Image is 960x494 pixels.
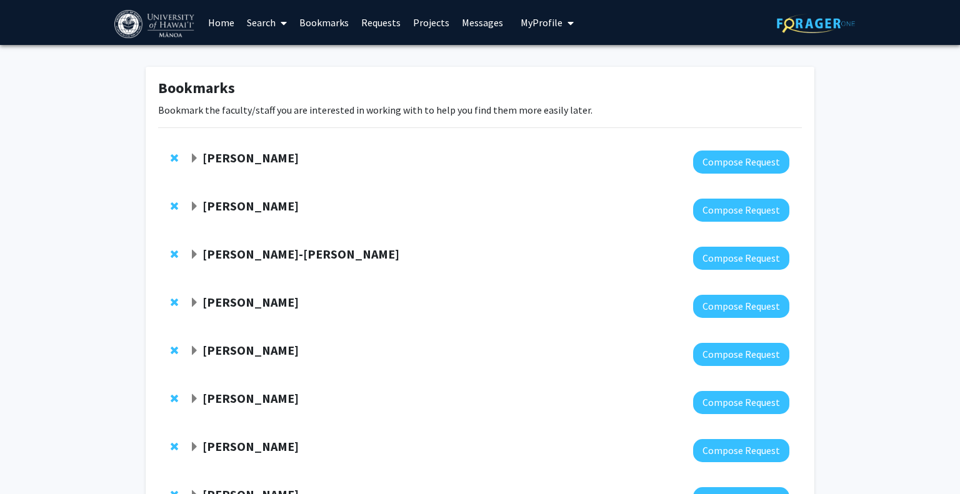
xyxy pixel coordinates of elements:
[693,199,789,222] button: Compose Request to Ashley Rubin
[355,1,407,44] a: Requests
[202,438,299,454] strong: [PERSON_NAME]
[521,16,562,29] span: My Profile
[171,442,178,452] span: Remove Malia Van Heukelem from bookmarks
[693,439,789,462] button: Compose Request to Malia Van Heukelem
[693,391,789,414] button: Compose Request to Xiaodan Mao-Clark
[158,102,802,117] p: Bookmark the faculty/staff you are interested in working with to help you find them more easily l...
[693,343,789,366] button: Compose Request to Kikilia Lani
[158,79,802,97] h1: Bookmarks
[171,249,178,259] span: Remove Babe Kawaii-Bogue from bookmarks
[202,150,299,165] strong: [PERSON_NAME]
[293,1,355,44] a: Bookmarks
[202,198,299,214] strong: [PERSON_NAME]
[407,1,456,44] a: Projects
[171,297,178,307] span: Remove Christine Beaule from bookmarks
[189,202,199,212] span: Expand Ashley Rubin Bookmark
[241,1,293,44] a: Search
[171,153,178,163] span: Remove Colleen Rost-Banik from bookmarks
[202,1,241,44] a: Home
[189,442,199,452] span: Expand Malia Van Heukelem Bookmark
[189,154,199,164] span: Expand Colleen Rost-Banik Bookmark
[114,10,197,38] img: University of Hawaiʻi at Mānoa Logo
[171,393,178,403] span: Remove Xiaodan Mao-Clark from bookmarks
[777,14,855,33] img: ForagerOne Logo
[202,246,399,262] strong: [PERSON_NAME]-[PERSON_NAME]
[456,1,509,44] a: Messages
[202,390,299,406] strong: [PERSON_NAME]
[189,298,199,308] span: Expand Christine Beaule Bookmark
[693,295,789,318] button: Compose Request to Christine Beaule
[189,346,199,356] span: Expand Kikilia Lani Bookmark
[171,345,178,355] span: Remove Kikilia Lani from bookmarks
[693,247,789,270] button: Compose Request to Babe Kawaii-Bogue
[189,250,199,260] span: Expand Babe Kawaii-Bogue Bookmark
[202,342,299,358] strong: [PERSON_NAME]
[693,151,789,174] button: Compose Request to Colleen Rost-Banik
[202,294,299,310] strong: [PERSON_NAME]
[189,394,199,404] span: Expand Xiaodan Mao-Clark Bookmark
[171,201,178,211] span: Remove Ashley Rubin from bookmarks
